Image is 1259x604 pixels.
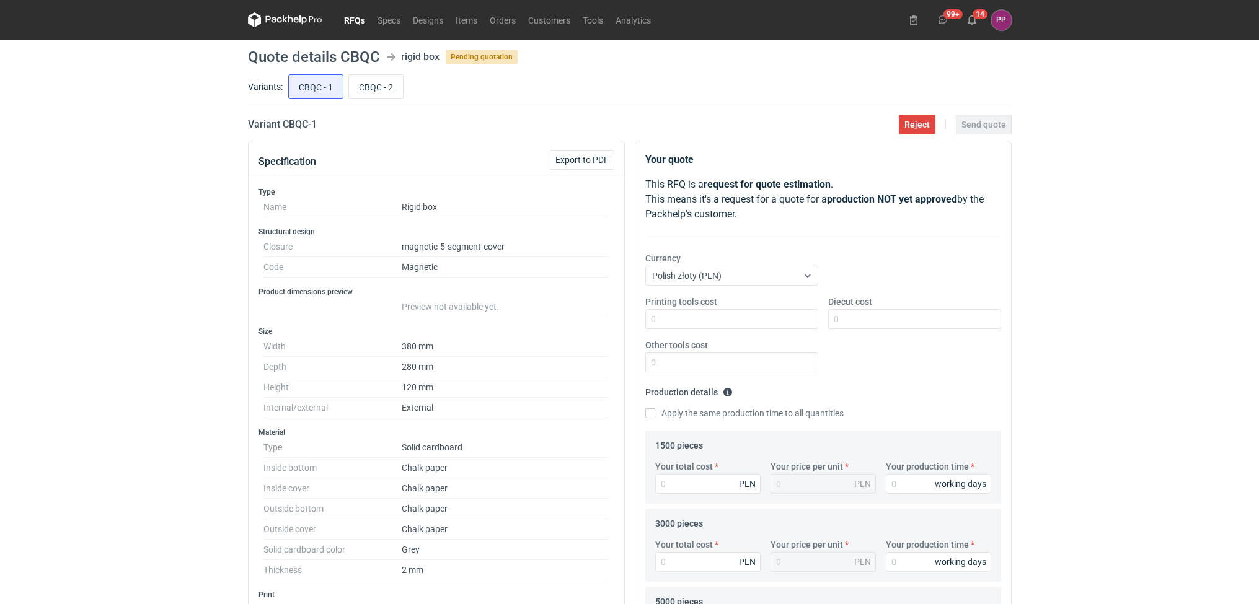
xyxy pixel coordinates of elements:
div: PLN [739,478,756,490]
dd: Magnetic [402,257,609,278]
dd: Chalk paper [402,458,609,478]
button: 14 [962,10,982,30]
dd: 280 mm [402,357,609,377]
a: Analytics [609,12,657,27]
a: RFQs [338,12,371,27]
button: Specification [258,147,316,177]
label: Printing tools cost [645,295,717,308]
dt: Thickness [263,560,402,580]
dt: Solid cardboard color [263,540,402,560]
input: 0 [645,309,818,329]
h3: Material [258,427,614,437]
dd: 2 mm [402,560,609,580]
div: working days [935,556,986,568]
div: rigid box [401,50,440,64]
label: Your price per unit [771,460,843,473]
strong: Your quote [645,154,694,165]
strong: request for quote estimation [704,178,831,190]
h3: Type [258,187,614,197]
a: Items [449,12,484,27]
label: Currency [645,252,681,265]
legend: Production details [645,382,733,397]
input: 0 [655,552,761,572]
label: Your production time [886,460,969,473]
label: Your total cost [655,538,713,551]
a: Orders [484,12,522,27]
div: Paulina Pander [991,10,1012,30]
button: Reject [899,115,935,134]
h3: Product dimensions preview [258,287,614,297]
input: 0 [828,309,1001,329]
dd: Chalk paper [402,478,609,499]
dt: Height [263,377,402,398]
label: Your price per unit [771,538,843,551]
dt: Internal/external [263,398,402,418]
dd: 380 mm [402,336,609,357]
label: Variants: [248,81,283,93]
label: Your production time [886,538,969,551]
span: Reject [904,120,930,129]
dt: Name [263,197,402,217]
button: Send quote [956,115,1012,134]
dt: Depth [263,357,402,377]
legend: 1500 pieces [655,435,703,450]
dd: Solid cardboard [402,437,609,458]
label: Other tools cost [645,339,708,351]
button: 99+ [933,10,953,30]
label: Your total cost [655,460,713,473]
legend: 3000 pieces [655,514,703,528]
h3: Size [258,326,614,336]
svg: Packhelp Pro [248,12,322,27]
dt: Closure [263,237,402,257]
label: CBQC - 1 [288,74,343,99]
dt: Type [263,437,402,458]
dd: Rigid box [402,197,609,217]
a: Tools [576,12,609,27]
span: Export to PDF [555,155,609,164]
dd: magnetic-5-segment-cover [402,237,609,257]
dt: Inside bottom [263,458,402,478]
div: PLN [739,556,756,568]
label: CBQC - 2 [348,74,404,99]
dt: Outside bottom [263,499,402,519]
a: Specs [371,12,407,27]
div: PLN [854,478,871,490]
span: Send quote [961,120,1006,129]
button: PP [991,10,1012,30]
h3: Print [258,590,614,600]
dt: Outside cover [263,519,402,540]
label: Diecut cost [828,295,872,308]
div: PLN [854,556,871,568]
input: 0 [655,474,761,494]
strong: production NOT yet approved [827,193,957,205]
h2: Variant CBQC - 1 [248,117,317,132]
p: This RFQ is a . This means it's a request for a quote for a by the Packhelp's customer. [645,177,1001,222]
label: Apply the same production time to all quantities [645,407,844,419]
input: 0 [886,474,991,494]
dd: Chalk paper [402,519,609,540]
span: Pending quotation [446,50,518,64]
input: 0 [645,352,818,372]
input: 0 [886,552,991,572]
dt: Inside cover [263,478,402,499]
a: Customers [522,12,576,27]
a: Designs [407,12,449,27]
h3: Structural design [258,227,614,237]
dd: External [402,398,609,418]
span: Polish złoty (PLN) [652,271,722,281]
h1: Quote details CBQC [248,50,380,64]
dt: Width [263,336,402,357]
dd: 120 mm [402,377,609,398]
div: working days [935,478,986,490]
dt: Code [263,257,402,278]
button: Export to PDF [550,150,614,170]
dd: Chalk paper [402,499,609,519]
span: Preview not available yet. [402,302,499,312]
dd: Grey [402,540,609,560]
